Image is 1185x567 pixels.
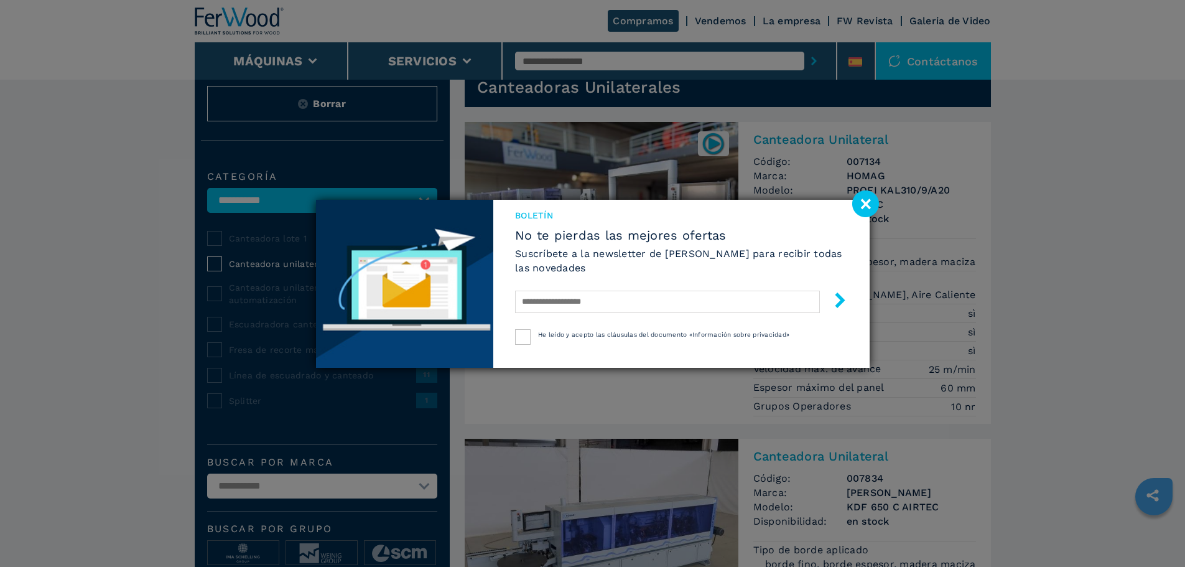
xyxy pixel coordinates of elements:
[515,246,847,275] h6: Suscríbete a la newsletter de [PERSON_NAME] para recibir todas las novedades
[515,228,847,243] span: No te pierdas las mejores ofertas
[515,209,847,222] span: Boletín
[316,200,494,368] img: Newsletter image
[538,331,789,338] span: He leído y acepto las cláusulas del documento «Información sobre privacidad»
[820,288,848,317] button: submit-button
